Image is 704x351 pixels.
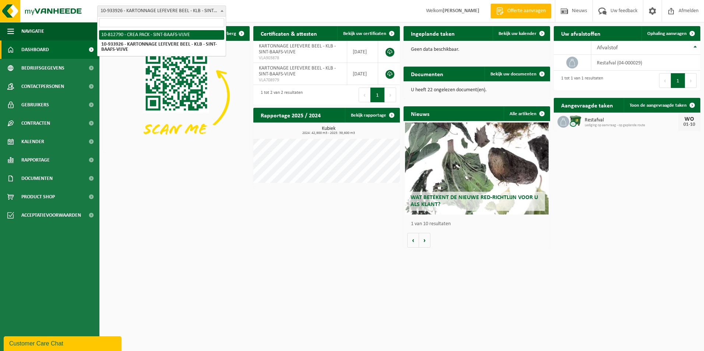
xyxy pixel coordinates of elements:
[343,31,386,36] span: Bekijk uw certificaten
[591,55,700,71] td: restafval (04-000029)
[624,98,700,113] a: Toon de aangevraagde taken
[554,98,620,112] h2: Aangevraagde taken
[253,26,324,40] h2: Certificaten & attesten
[21,132,44,151] span: Kalender
[490,4,551,18] a: Offerte aanvragen
[506,7,548,15] span: Offerte aanvragen
[21,22,44,40] span: Navigatie
[411,195,538,208] span: Wat betekent de nieuwe RED-richtlijn voor u als klant?
[257,131,400,135] span: 2024: 42,900 m3 - 2025: 39,600 m3
[407,233,419,248] button: Vorige
[404,106,437,121] h2: Nieuws
[21,151,50,169] span: Rapportage
[557,72,603,89] div: 1 tot 1 van 1 resultaten
[347,41,378,63] td: [DATE]
[404,67,451,81] h2: Documenten
[21,40,49,59] span: Dashboard
[671,73,685,88] button: 1
[220,31,236,36] span: Verberg
[21,206,81,224] span: Acceptatievoorwaarden
[685,73,697,88] button: Next
[443,8,479,14] strong: [PERSON_NAME]
[21,169,53,188] span: Documenten
[411,221,546,227] p: 1 van 10 resultaten
[99,40,224,54] li: 10-933926 - KARTONNAGE LEFEVERE BEEL - KLB - SINT-BAAFS-VIJVE
[21,114,50,132] span: Contracten
[253,108,328,122] h2: Rapportage 2025 / 2024
[485,67,549,81] a: Bekijk uw documenten
[647,31,687,36] span: Ophaling aanvragen
[682,116,697,122] div: WO
[385,88,396,102] button: Next
[21,188,55,206] span: Product Shop
[404,26,462,40] h2: Ingeplande taken
[259,43,336,55] span: KARTONNAGE LEFEVERE BEEL - KLB - SINT-BAAFS-VIJVE
[405,123,549,214] a: Wat betekent de nieuwe RED-richtlijn voor u als klant?
[21,96,49,114] span: Gebruikers
[682,122,697,127] div: 01-10
[504,106,549,121] a: Alle artikelen
[641,26,700,41] a: Ophaling aanvragen
[259,77,341,83] span: VLA708979
[21,77,64,96] span: Contactpersonen
[99,30,224,40] li: 10-812790 - CREA PACK - SINT-BAAFS-VIJVE
[345,108,399,123] a: Bekijk rapportage
[569,115,582,127] img: WB-1100-CU
[97,6,226,17] span: 10-933926 - KARTONNAGE LEFEVERE BEEL - KLB - SINT-BAAFS-VIJVE
[554,26,608,40] h2: Uw afvalstoffen
[359,88,370,102] button: Previous
[214,26,249,41] button: Verberg
[630,103,687,108] span: Toon de aangevraagde taken
[490,72,536,77] span: Bekijk uw documenten
[370,88,385,102] button: 1
[493,26,549,41] a: Bekijk uw kalender
[419,233,430,248] button: Volgende
[257,87,303,103] div: 1 tot 2 van 2 resultaten
[585,123,678,128] span: Lediging op aanvraag - op geplande route
[411,47,543,52] p: Geen data beschikbaar.
[659,73,671,88] button: Previous
[4,335,123,351] iframe: chat widget
[259,55,341,61] span: VLA903878
[337,26,399,41] a: Bekijk uw certificaten
[585,117,678,123] span: Restafval
[259,65,336,77] span: KARTONNAGE LEFEVERE BEEL - KLB - SINT-BAAFS-VIJVE
[597,45,618,51] span: Afvalstof
[499,31,536,36] span: Bekijk uw kalender
[103,41,250,151] img: Download de VHEPlus App
[257,126,400,135] h3: Kubiek
[98,6,226,16] span: 10-933926 - KARTONNAGE LEFEVERE BEEL - KLB - SINT-BAAFS-VIJVE
[411,88,543,93] p: U heeft 22 ongelezen document(en).
[21,59,64,77] span: Bedrijfsgegevens
[347,63,378,85] td: [DATE]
